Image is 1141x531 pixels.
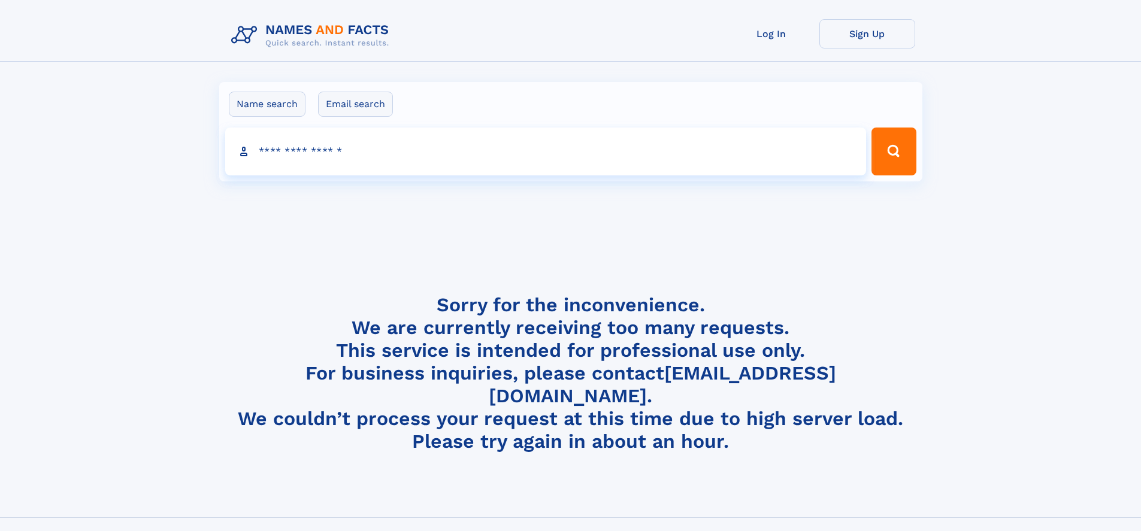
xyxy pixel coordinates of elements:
[871,128,916,175] button: Search Button
[226,19,399,51] img: Logo Names and Facts
[229,92,305,117] label: Name search
[225,128,867,175] input: search input
[318,92,393,117] label: Email search
[724,19,819,48] a: Log In
[489,362,836,407] a: [EMAIL_ADDRESS][DOMAIN_NAME]
[819,19,915,48] a: Sign Up
[226,293,915,453] h4: Sorry for the inconvenience. We are currently receiving too many requests. This service is intend...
